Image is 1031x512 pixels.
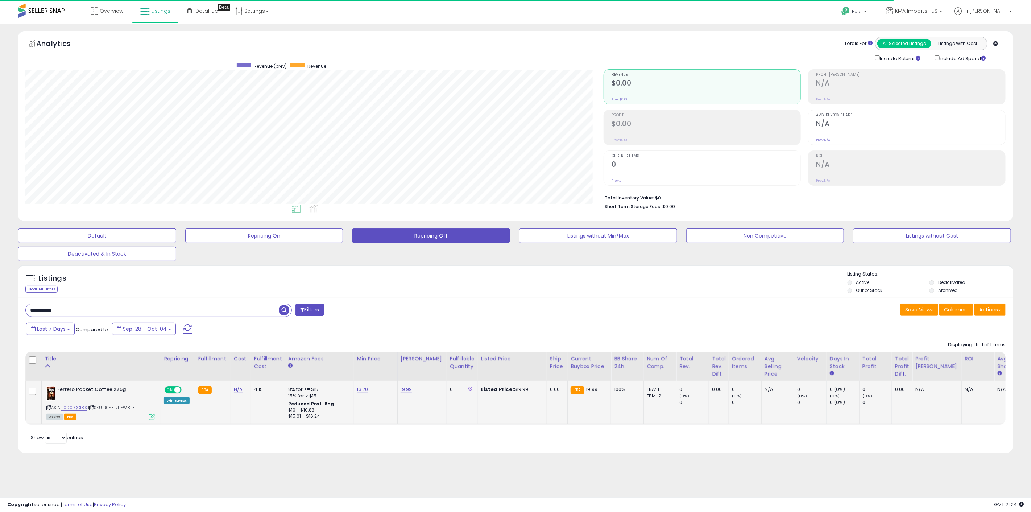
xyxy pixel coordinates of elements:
div: Num of Comp. [647,355,673,370]
span: Compared to: [76,326,109,333]
div: 0 [797,386,827,393]
small: Prev: $0.00 [612,97,629,102]
p: Listing States: [848,271,1013,278]
div: ASIN: [46,386,155,419]
small: Prev: N/A [816,97,830,102]
div: Total Profit [862,355,889,370]
div: 8% for <= $15 [288,386,348,393]
button: Listings without Cost [853,228,1011,243]
b: Short Term Storage Fees: [605,203,661,210]
button: All Selected Listings [877,39,931,48]
div: 100% [614,386,638,393]
span: Last 7 Days [37,325,66,333]
div: ROI [965,355,991,363]
span: Listings [152,7,170,15]
div: 0.00 [550,386,562,393]
button: Default [18,228,176,243]
div: 0 [679,386,709,393]
button: Save View [900,304,938,316]
a: Hi [PERSON_NAME] [954,7,1012,24]
div: Tooltip anchor [218,4,230,11]
div: 0 [797,399,827,406]
div: 15% for > $15 [288,393,348,399]
div: Clear All Filters [25,286,58,293]
div: Listed Price [481,355,544,363]
div: Include Returns [870,54,929,62]
img: 51EjzNfp5iL._SL40_.jpg [46,386,55,401]
small: (0%) [862,393,873,399]
small: (0%) [830,393,840,399]
div: Fulfillment [198,355,228,363]
div: [PERSON_NAME] [401,355,444,363]
div: Ship Price [550,355,564,370]
div: Total Rev. Diff. [712,355,726,378]
li: $0 [605,193,1000,202]
h2: $0.00 [612,79,801,89]
h5: Analytics [36,38,85,50]
small: Amazon Fees. [288,363,293,369]
b: Listed Price: [481,386,514,393]
div: Profit [PERSON_NAME] [915,355,958,370]
small: (0%) [679,393,690,399]
div: 0 [862,386,892,393]
div: Include Ad Spend [929,54,998,62]
small: Avg BB Share. [997,370,1002,377]
div: Current Buybox Price [571,355,608,370]
span: Revenue [612,73,801,77]
span: All listings currently available for purchase on Amazon [46,414,63,420]
div: Displaying 1 to 1 of 1 items [948,342,1006,348]
div: Repricing [164,355,192,363]
span: Avg. Buybox Share [816,113,1005,117]
a: N/A [234,386,243,393]
div: 0.00 [712,386,723,393]
h5: Listings [38,273,66,284]
div: Amazon Fees [288,355,351,363]
button: Listings With Cost [931,39,985,48]
div: 0 [450,386,472,393]
div: 0 [679,399,709,406]
button: Repricing Off [352,228,510,243]
small: Prev: 0 [612,178,622,183]
span: Profit [PERSON_NAME] [816,73,1005,77]
div: N/A [765,386,788,393]
span: FBA [64,414,76,420]
label: Out of Stock [856,287,883,293]
button: Filters [295,304,324,316]
div: Win BuyBox [164,397,190,404]
div: 0.00 [895,386,907,393]
span: Profit [612,113,801,117]
div: 0 (0%) [830,399,859,406]
i: Get Help [841,7,850,16]
b: Total Inventory Value: [605,195,654,201]
h2: N/A [816,79,1005,89]
span: DataHub [195,7,218,15]
div: FBM: 2 [647,393,671,399]
div: Velocity [797,355,824,363]
div: Avg Selling Price [765,355,791,378]
small: (0%) [797,393,807,399]
span: Help [852,8,862,15]
div: Fulfillable Quantity [450,355,475,370]
div: N/A [997,386,1021,393]
span: Revenue [307,63,326,69]
button: Non Competitive [686,228,844,243]
div: Ordered Items [732,355,758,370]
span: Ordered Items [612,154,801,158]
span: Sep-28 - Oct-04 [123,325,167,333]
button: Actions [974,304,1006,316]
div: 0 (0%) [830,386,859,393]
span: Revenue (prev) [254,63,287,69]
div: Fulfillment Cost [254,355,282,370]
div: FBA: 1 [647,386,671,393]
div: Days In Stock [830,355,856,370]
div: Avg BB Share [997,355,1024,370]
span: ROI [816,154,1005,158]
span: Hi [PERSON_NAME] [964,7,1007,15]
h2: N/A [816,120,1005,129]
span: 19.99 [586,386,598,393]
small: Days In Stock. [830,370,834,377]
a: 19.99 [401,386,412,393]
button: Listings without Min/Max [519,228,677,243]
button: Deactivated & In Stock [18,247,176,261]
div: 0 [732,386,761,393]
